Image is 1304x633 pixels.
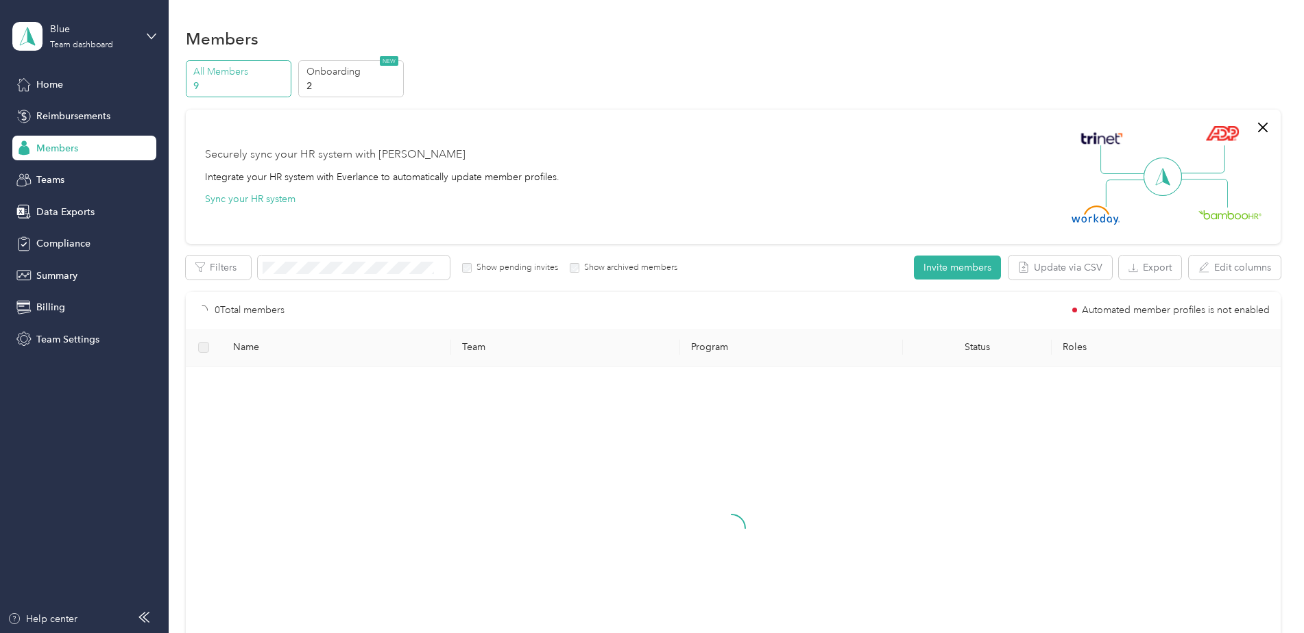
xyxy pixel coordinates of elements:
button: Invite members [914,256,1001,280]
th: Name [222,329,451,367]
button: Help center [8,612,77,626]
button: Filters [186,256,251,280]
span: Name [233,341,440,353]
img: Trinet [1078,129,1126,148]
span: Billing [36,300,65,314]
th: Team [451,329,680,367]
img: ADP [1205,125,1239,141]
p: All Members [193,64,287,79]
button: Export [1119,256,1181,280]
span: Summary [36,269,77,283]
iframe: Everlance-gr Chat Button Frame [1227,556,1304,633]
span: Automated member profiles is not enabled [1082,306,1270,315]
h1: Members [186,32,258,46]
span: Teams [36,173,64,187]
div: Securely sync your HR system with [PERSON_NAME] [205,147,466,163]
img: Line Right Down [1180,179,1228,208]
th: Roles [1052,329,1281,367]
span: Compliance [36,236,90,251]
div: Blue [50,22,136,36]
div: Team dashboard [50,41,113,49]
button: Sync your HR system [205,192,295,206]
span: Home [36,77,63,92]
th: Program [680,329,903,367]
label: Show archived members [579,262,677,274]
span: Team Settings [36,332,99,347]
img: Line Left Up [1100,145,1148,175]
div: Integrate your HR system with Everlance to automatically update member profiles. [205,170,559,184]
p: 9 [193,79,287,93]
span: NEW [380,56,398,66]
span: Data Exports [36,205,95,219]
span: Reimbursements [36,109,110,123]
img: Line Left Down [1105,179,1153,207]
img: Line Right Up [1177,145,1225,174]
p: 2 [306,79,400,93]
p: Onboarding [306,64,400,79]
label: Show pending invites [472,262,558,274]
th: Status [903,329,1052,367]
span: Members [36,141,78,156]
img: BambooHR [1198,210,1261,219]
button: Edit columns [1189,256,1281,280]
p: 0 Total members [215,303,285,318]
button: Update via CSV [1009,256,1112,280]
img: Workday [1072,206,1120,225]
